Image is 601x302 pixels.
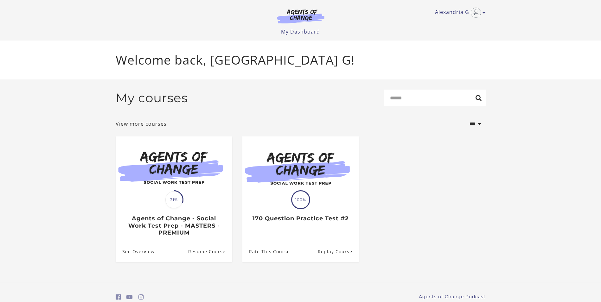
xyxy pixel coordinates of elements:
[317,241,359,262] a: 170 Question Practice Test #2: Resume Course
[281,28,320,35] a: My Dashboard
[122,215,225,236] h3: Agents of Change - Social Work Test Prep - MASTERS - PREMIUM
[249,215,352,222] h3: 170 Question Practice Test #2
[419,293,486,300] a: Agents of Change Podcast
[138,294,144,300] i: https://www.instagram.com/agentsofchangeprep/ (Open in a new window)
[435,8,483,18] a: Toggle menu
[270,9,331,23] img: Agents of Change Logo
[116,241,155,262] a: Agents of Change - Social Work Test Prep - MASTERS - PREMIUM: See Overview
[165,191,182,208] span: 31%
[116,120,167,128] a: View more courses
[126,294,133,300] i: https://www.youtube.com/c/AgentsofChangeTestPrepbyMeaganMitchell (Open in a new window)
[116,294,121,300] i: https://www.facebook.com/groups/aswbtestprep (Open in a new window)
[292,191,309,208] span: 100%
[242,241,290,262] a: 170 Question Practice Test #2: Rate This Course
[188,241,232,262] a: Agents of Change - Social Work Test Prep - MASTERS - PREMIUM: Resume Course
[116,51,486,69] p: Welcome back, [GEOGRAPHIC_DATA] G!
[116,293,121,302] a: https://www.facebook.com/groups/aswbtestprep (Open in a new window)
[138,293,144,302] a: https://www.instagram.com/agentsofchangeprep/ (Open in a new window)
[126,293,133,302] a: https://www.youtube.com/c/AgentsofChangeTestPrepbyMeaganMitchell (Open in a new window)
[116,91,188,105] h2: My courses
